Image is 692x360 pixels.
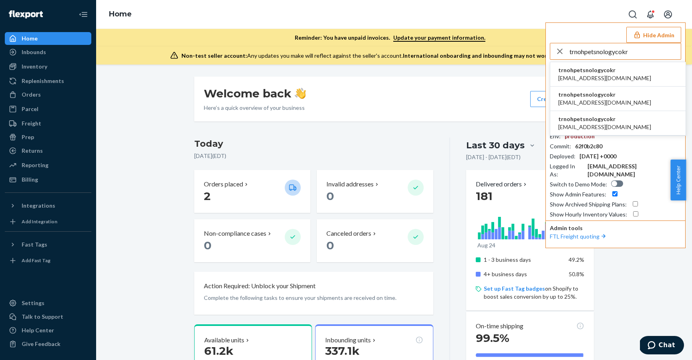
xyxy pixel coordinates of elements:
[22,105,38,113] div: Parcel
[640,336,684,356] iframe: Opens a widget where you can chat to one of our agents
[393,34,485,42] a: Update your payment information.
[530,91,584,107] button: Create new
[5,103,91,115] a: Parcel
[558,91,651,99] span: trnohpetsnologycokr
[22,119,41,127] div: Freight
[484,256,563,264] p: 1 - 3 business days
[194,170,310,213] button: Orders placed 2
[181,52,247,59] span: Non-test seller account:
[204,336,244,345] p: Available units
[22,176,38,184] div: Billing
[326,239,334,252] span: 0
[22,241,47,249] div: Fast Tags
[325,336,371,345] p: Inbounding units
[5,117,91,130] a: Freight
[22,299,44,307] div: Settings
[558,115,651,123] span: trnohpetsnologycokr
[5,238,91,251] button: Fast Tags
[22,133,34,141] div: Prep
[22,161,48,169] div: Reporting
[5,144,91,157] a: Returns
[295,88,306,99] img: hand-wave emoji
[550,190,606,198] div: Show Admin Features :
[5,32,91,45] a: Home
[22,257,50,264] div: Add Fast Tag
[194,152,433,160] p: [DATE] ( EDT )
[204,189,211,203] span: 2
[466,153,521,161] p: [DATE] - [DATE] ( EDT )
[558,123,651,131] span: [EMAIL_ADDRESS][DOMAIN_NAME]
[5,131,91,144] a: Prep
[5,324,91,337] a: Help Center
[660,6,676,22] button: Open account menu
[476,331,509,345] span: 99.5%
[5,254,91,267] a: Add Fast Tag
[109,10,132,18] a: Home
[204,344,233,358] span: 61.2k
[22,326,54,334] div: Help Center
[484,270,563,278] p: 4+ business days
[550,233,608,240] a: FTL Freight quoting
[22,218,57,225] div: Add Integration
[476,180,528,189] button: Delivered orders
[5,215,91,228] a: Add Integration
[575,142,602,150] div: 62f0b2c80
[5,159,91,172] a: Reporting
[670,160,686,200] button: Help Center
[484,285,584,301] p: on Shopify to boost sales conversion by up to 25%.
[477,241,495,249] p: Aug 24
[550,200,627,208] div: Show Archived Shipping Plans :
[550,152,575,160] div: Deployed :
[22,313,63,321] div: Talk to Support
[204,229,266,238] p: Non-compliance cases
[295,34,485,42] p: Reminder: You have unpaid invoices.
[5,173,91,186] a: Billing
[5,46,91,59] a: Inbounds
[550,132,561,140] div: Env :
[484,285,545,292] a: Set up Fast Tag badges
[204,281,316,291] p: Action Required: Unblock your Shipment
[317,170,433,213] button: Invalid addresses 0
[204,180,243,189] p: Orders placed
[181,52,610,60] div: Any updates you make will reflect against the seller's account.
[22,340,60,348] div: Give Feedback
[587,162,681,178] div: [EMAIL_ADDRESS][DOMAIN_NAME]
[5,338,91,350] button: Give Feedback
[22,34,38,42] div: Home
[550,142,571,150] div: Commit :
[22,63,47,71] div: Inventory
[326,229,371,238] p: Canceled orders
[103,3,138,26] ol: breadcrumbs
[22,48,46,56] div: Inbounds
[550,210,627,218] div: Show Hourly Inventory Values :
[5,75,91,87] a: Replenishments
[5,297,91,309] a: Settings
[550,162,583,178] div: Logged In As :
[625,6,641,22] button: Open Search Box
[550,180,607,188] div: Switch to Demo Mode :
[9,10,43,18] img: Flexport logo
[569,256,584,263] span: 49.2%
[325,344,360,358] span: 337.1k
[204,239,211,252] span: 0
[317,219,433,262] button: Canceled orders 0
[565,132,595,140] div: production
[204,104,306,112] p: Here’s a quick overview of your business
[204,294,424,302] p: Complete the following tasks to ensure your shipments are received on time.
[626,27,681,43] button: Hide Admin
[22,147,43,155] div: Returns
[194,138,433,150] h3: Today
[22,91,41,99] div: Orders
[75,6,91,22] button: Close Navigation
[550,224,681,232] p: Admin tools
[326,180,374,189] p: Invalid addresses
[403,52,610,59] span: International onboarding and inbounding may not work during impersonation.
[466,139,525,152] div: Last 30 days
[558,99,651,107] span: [EMAIL_ADDRESS][DOMAIN_NAME]
[642,6,658,22] button: Open notifications
[476,189,493,203] span: 181
[326,189,334,203] span: 0
[194,219,310,262] button: Non-compliance cases 0
[5,60,91,73] a: Inventory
